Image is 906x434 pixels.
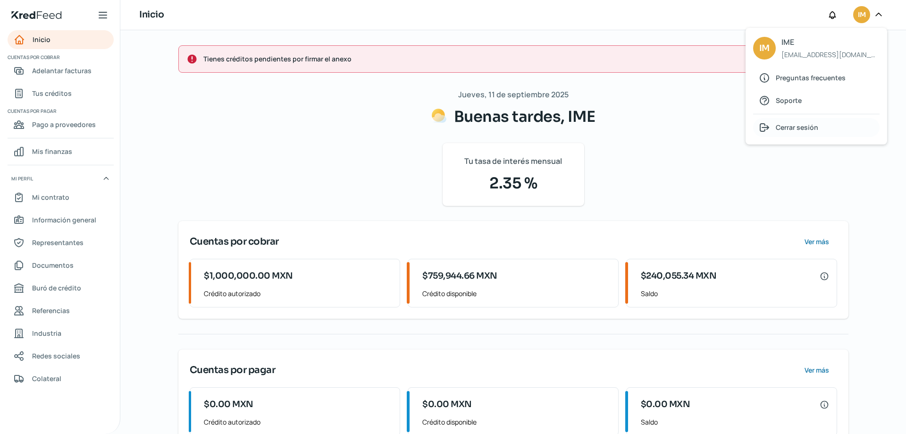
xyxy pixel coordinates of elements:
span: Colateral [32,373,61,384]
span: Crédito disponible [422,416,611,428]
span: Inicio [33,34,50,45]
a: Mis finanzas [8,142,114,161]
span: Cuentas por pagar [8,107,112,115]
span: Cuentas por cobrar [8,53,112,61]
span: Cuentas por pagar [190,363,276,377]
span: Tu tasa de interés mensual [464,154,562,168]
span: Cerrar sesión [776,121,818,133]
a: Redes sociales [8,347,114,366]
a: Mi contrato [8,188,114,207]
a: Inicio [8,30,114,49]
button: Ver más [797,361,837,380]
a: Pago a proveedores [8,115,114,134]
span: Saldo [641,288,829,299]
span: $0.00 MXN [204,398,253,411]
span: Tus créditos [32,87,72,99]
span: 2.35 % [454,172,573,195]
span: Mis finanzas [32,145,72,157]
span: Ver más [805,238,829,245]
span: Cuentas por cobrar [190,235,279,249]
img: Saludos [431,108,446,123]
a: Documentos [8,256,114,275]
span: Información general [32,214,96,226]
span: Preguntas frecuentes [776,72,846,84]
span: Documentos [32,259,74,271]
span: Soporte [776,94,802,106]
span: Buenas tardes, IME [454,107,596,126]
span: [EMAIL_ADDRESS][DOMAIN_NAME] [781,49,879,60]
span: Buró de crédito [32,282,81,294]
span: Redes sociales [32,350,80,362]
span: $1,000,000.00 MXN [204,270,293,282]
span: Crédito autorizado [204,288,392,299]
h1: Inicio [139,8,164,22]
span: Crédito disponible [422,288,611,299]
span: Ver más [805,367,829,374]
span: IM [759,41,769,56]
span: Industria [32,327,61,339]
span: Mi perfil [11,174,33,183]
span: IM [858,9,865,21]
span: Pago a proveedores [32,119,96,130]
span: Referencias [32,305,70,316]
span: Saldo [641,416,829,428]
a: Referencias [8,301,114,320]
a: Industria [8,324,114,343]
span: Crédito autorizado [204,416,392,428]
a: Adelantar facturas [8,61,114,80]
a: Colateral [8,369,114,388]
button: Ver más [797,232,837,251]
a: Representantes [8,233,114,252]
span: IME [781,35,879,49]
span: $0.00 MXN [422,398,472,411]
span: Jueves, 11 de septiembre 2025 [458,88,569,102]
span: $240,055.34 MXN [641,270,717,282]
span: Representantes [32,237,84,248]
a: Buró de crédito [8,279,114,298]
span: Mi contrato [32,191,69,203]
a: Información general [8,211,114,230]
span: $0.00 MXN [641,398,690,411]
span: Tienes créditos pendientes por firmar el anexo [203,53,805,65]
a: Tus créditos [8,84,114,103]
span: $759,944.66 MXN [422,270,497,282]
span: Adelantar facturas [32,65,92,77]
